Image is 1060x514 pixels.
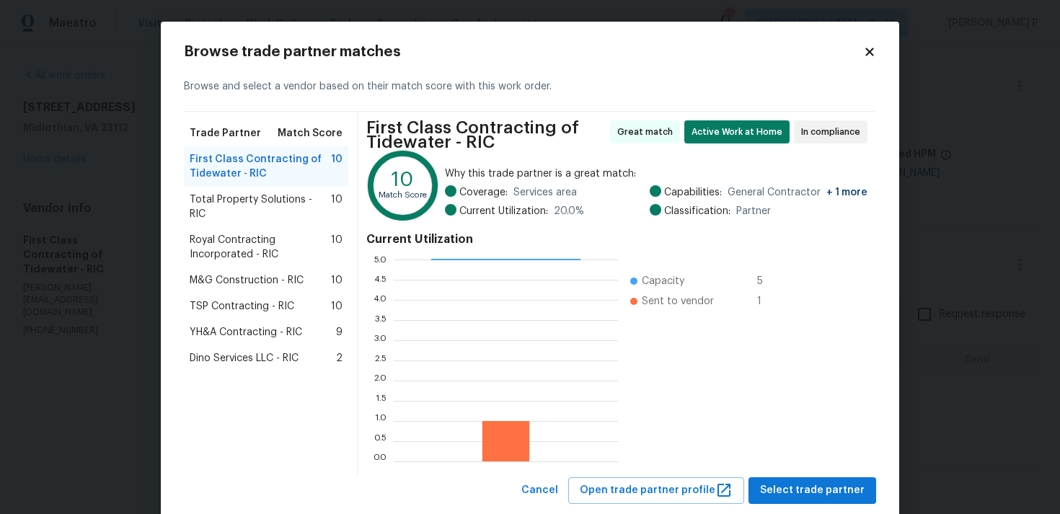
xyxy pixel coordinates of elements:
span: Why this trade partner is a great match: [445,167,867,181]
button: Cancel [516,477,564,504]
text: 0.0 [373,457,387,466]
span: Trade Partner [190,126,261,141]
text: 4.5 [374,275,387,284]
text: 0.5 [374,437,387,446]
text: Match Score [379,191,427,199]
div: Browse and select a vendor based on their match score with this work order. [184,62,876,112]
span: 5 [757,274,780,288]
span: Current Utilization: [459,204,548,218]
span: Total Property Solutions - RIC [190,192,331,221]
span: Royal Contracting Incorporated - RIC [190,233,331,262]
span: Open trade partner profile [580,482,733,500]
span: 10 [331,152,343,181]
span: General Contractor [728,185,867,200]
span: First Class Contracting of Tidewater - RIC [366,120,606,149]
h4: Current Utilization [366,232,867,247]
text: 2.5 [374,356,387,365]
span: Capacity [642,274,684,288]
text: 3.0 [374,336,387,345]
span: 2 [336,351,343,365]
text: 1.0 [375,417,387,425]
span: Active Work at Home [692,125,788,139]
text: 5.0 [374,255,387,264]
span: Services area [513,185,577,200]
span: 1 [757,294,780,309]
span: Cancel [521,482,558,500]
span: 10 [331,233,343,262]
button: Select trade partner [748,477,876,504]
span: 10 [331,192,343,221]
span: Match Score [278,126,343,141]
span: Classification: [664,204,730,218]
span: 9 [336,325,343,340]
span: Partner [736,204,771,218]
span: Select trade partner [760,482,865,500]
span: M&G Construction - RIC [190,273,304,288]
span: 10 [331,299,343,314]
span: + 1 more [826,187,867,198]
span: TSP Contracting - RIC [190,299,294,314]
span: 10 [331,273,343,288]
span: Coverage: [459,185,508,200]
button: Open trade partner profile [568,477,744,504]
text: 2.0 [374,376,387,385]
text: 10 [392,169,414,190]
text: 4.0 [373,296,387,304]
span: Sent to vendor [642,294,714,309]
span: Great match [617,125,679,139]
span: YH&A Contracting - RIC [190,325,302,340]
span: 20.0 % [554,204,584,218]
span: Dino Services LLC - RIC [190,351,299,365]
span: First Class Contracting of Tidewater - RIC [190,152,331,181]
span: In compliance [801,125,866,139]
span: Capabilities: [664,185,722,200]
h2: Browse trade partner matches [184,45,863,59]
text: 3.5 [374,316,387,324]
text: 1.5 [376,396,387,405]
